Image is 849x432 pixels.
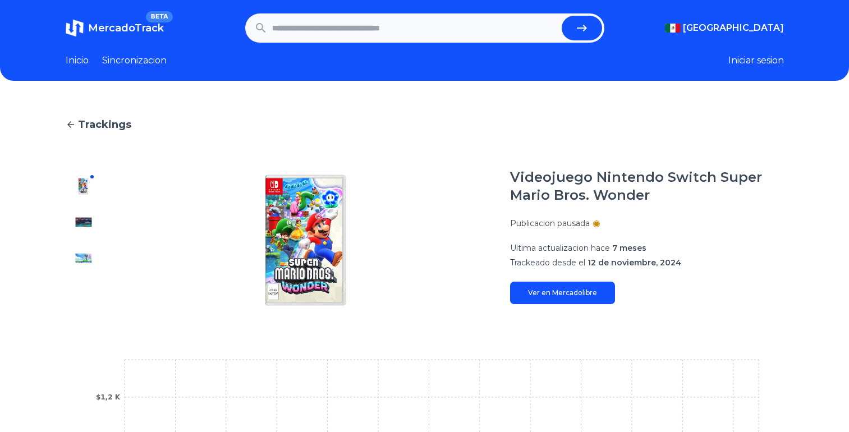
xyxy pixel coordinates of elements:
[510,258,585,268] span: Trackeado desde el
[75,213,93,231] img: Videojuego Nintendo Switch Super Mario Bros. Wonder
[124,168,488,312] img: Videojuego Nintendo Switch Super Mario Bros. Wonder
[728,54,784,67] button: Iniciar sesion
[78,117,131,132] span: Trackings
[510,282,615,304] a: Ver en Mercadolibre
[683,21,784,35] span: [GEOGRAPHIC_DATA]
[146,11,172,22] span: BETA
[66,19,84,37] img: MercadoTrack
[75,177,93,195] img: Videojuego Nintendo Switch Super Mario Bros. Wonder
[510,243,610,253] span: Ultima actualizacion hace
[88,22,164,34] span: MercadoTrack
[588,258,681,268] span: 12 de noviembre, 2024
[665,21,784,35] button: [GEOGRAPHIC_DATA]
[510,168,784,204] h1: Videojuego Nintendo Switch Super Mario Bros. Wonder
[66,54,89,67] a: Inicio
[612,243,646,253] span: 7 meses
[102,54,167,67] a: Sincronizacion
[66,19,164,37] a: MercadoTrackBETA
[75,249,93,267] img: Videojuego Nintendo Switch Super Mario Bros. Wonder
[665,24,681,33] img: Mexico
[75,285,93,303] img: Videojuego Nintendo Switch Super Mario Bros. Wonder
[95,393,120,401] tspan: $1,2 K
[66,117,784,132] a: Trackings
[510,218,590,229] p: Publicacion pausada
